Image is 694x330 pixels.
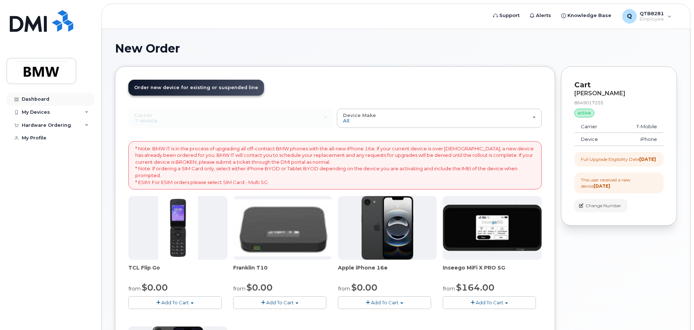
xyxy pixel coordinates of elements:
[574,90,664,97] div: [PERSON_NAME]
[158,196,198,260] img: TCL_FLIP_MODE.jpg
[616,120,664,133] td: T-Mobile
[586,202,621,209] span: Change Number
[233,264,332,279] div: Franklin T10
[443,296,536,309] button: Add To Cart
[115,42,677,55] h1: New Order
[338,285,350,292] small: from
[266,300,294,305] span: Add To Cart
[443,264,542,279] div: Inseego MiFi X PRO 5G
[639,156,656,162] strong: [DATE]
[161,300,189,305] span: Add To Cart
[574,100,664,106] div: 8649017255
[134,85,258,90] span: Order new device for existing or suspended line
[581,156,656,162] div: Full Upgrade Eligibility Date
[343,118,350,124] span: All
[574,133,616,146] td: Device
[247,282,273,293] span: $0.00
[233,285,245,292] small: from
[662,298,689,325] iframe: Messenger Launcher
[338,264,437,279] div: Apple iPhone 16e
[443,285,455,292] small: from
[456,282,495,293] span: $164.00
[574,199,627,212] button: Change Number
[337,109,542,128] button: Device Make All
[135,145,535,185] p: * Note: BMW IT is in the process of upgrading all off-contract BMW phones with the all-new iPhone...
[351,282,377,293] span: $0.00
[128,296,222,309] button: Add To Cart
[128,285,141,292] small: from
[128,264,227,279] div: TCL Flip Go
[371,300,398,305] span: Add To Cart
[476,300,503,305] span: Add To Cart
[233,199,332,256] img: t10.jpg
[343,112,376,118] span: Device Make
[338,296,431,309] button: Add To Cart
[574,120,616,133] td: Carrier
[616,133,664,146] td: iPhone
[574,109,594,117] div: active
[581,177,657,189] div: This user received a new device
[443,205,542,251] img: cut_small_inseego_5G.jpg
[233,296,326,309] button: Add To Cart
[142,282,168,293] span: $0.00
[574,80,664,90] p: Cart
[594,183,610,189] strong: [DATE]
[362,196,414,260] img: iphone16e.png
